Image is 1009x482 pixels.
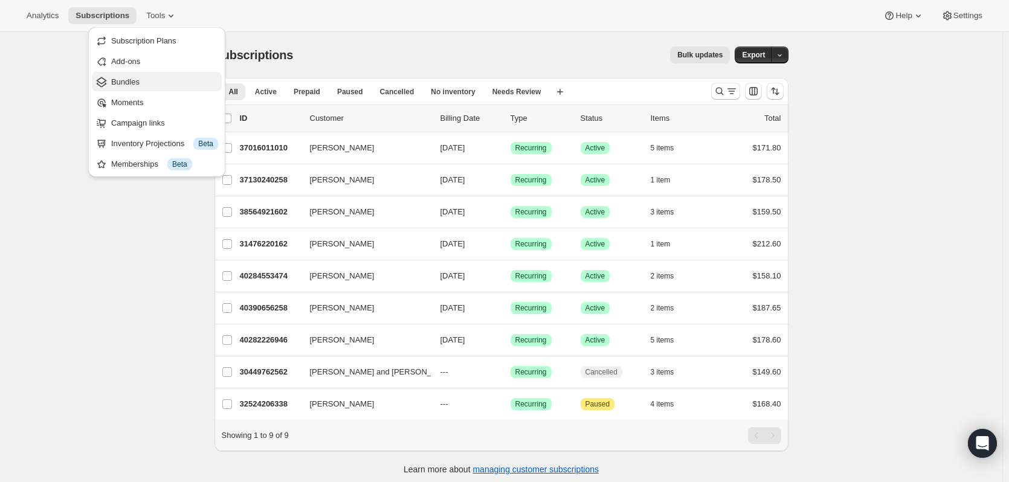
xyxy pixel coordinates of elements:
span: Subscription Plans [111,36,176,45]
span: [DATE] [440,303,465,312]
span: Bulk updates [677,50,723,60]
span: Active [585,271,605,281]
span: [PERSON_NAME] [310,334,375,346]
button: Search and filter results [711,83,740,100]
span: Cancelled [585,367,617,377]
span: [DATE] [440,271,465,280]
span: $171.80 [753,143,781,152]
button: Bulk updates [670,47,730,63]
span: [PERSON_NAME] [310,238,375,250]
button: Inventory Projections [92,133,222,153]
div: IDCustomerBilling DateTypeStatusItemsTotal [240,112,781,124]
div: 32524206338[PERSON_NAME]---SuccessRecurringAttentionPaused4 items$168.40 [240,396,781,413]
p: ID [240,112,300,124]
span: --- [440,399,448,408]
span: Bundles [111,77,140,86]
span: Paused [337,87,363,97]
p: 31476220162 [240,238,300,250]
span: Active [585,335,605,345]
span: [DATE] [440,207,465,216]
button: Sort the results [767,83,784,100]
div: Inventory Projections [111,138,218,150]
p: 37130240258 [240,174,300,186]
p: Billing Date [440,112,501,124]
p: 40390656258 [240,302,300,314]
button: Export [735,47,772,63]
a: managing customer subscriptions [472,464,599,474]
button: Subscription Plans [92,31,222,50]
button: Bundles [92,72,222,91]
span: 3 items [651,367,674,377]
span: Active [255,87,277,97]
span: Needs Review [492,87,541,97]
span: $178.50 [753,175,781,184]
span: [DATE] [440,239,465,248]
p: 32524206338 [240,398,300,410]
button: [PERSON_NAME] and [PERSON_NAME] [303,362,424,382]
span: Recurring [515,143,547,153]
span: Recurring [515,207,547,217]
div: 40284553474[PERSON_NAME][DATE]SuccessRecurringSuccessActive2 items$158.10 [240,268,781,284]
div: 38564921602[PERSON_NAME][DATE]SuccessRecurringSuccessActive3 items$159.50 [240,204,781,220]
span: 2 items [651,271,674,281]
span: Prepaid [294,87,320,97]
button: [PERSON_NAME] [303,170,424,190]
span: No inventory [431,87,475,97]
button: 5 items [651,332,688,349]
button: [PERSON_NAME] [303,138,424,158]
div: 30449762562[PERSON_NAME] and [PERSON_NAME]---SuccessRecurringCancelled3 items$149.60 [240,364,781,381]
span: Recurring [515,271,547,281]
div: Items [651,112,711,124]
span: Settings [953,11,982,21]
span: 4 items [651,399,674,409]
span: 5 items [651,335,674,345]
span: Active [585,239,605,249]
span: Recurring [515,239,547,249]
button: 4 items [651,396,688,413]
div: Type [511,112,571,124]
p: Total [764,112,781,124]
span: Subscriptions [76,11,129,21]
button: [PERSON_NAME] [303,298,424,318]
button: 3 items [651,204,688,220]
div: 37016011010[PERSON_NAME][DATE]SuccessRecurringSuccessActive5 items$171.80 [240,140,781,156]
span: Analytics [27,11,59,21]
button: 2 items [651,268,688,284]
p: Learn more about [404,463,599,475]
span: [PERSON_NAME] [310,302,375,314]
span: Active [585,207,605,217]
div: 40282226946[PERSON_NAME][DATE]SuccessRecurringSuccessActive5 items$178.60 [240,332,781,349]
span: Beta [198,139,213,149]
button: Customize table column order and visibility [745,83,762,100]
span: Active [585,175,605,185]
span: Recurring [515,335,547,345]
span: Moments [111,98,143,107]
span: [DATE] [440,335,465,344]
span: Active [585,303,605,313]
button: Moments [92,92,222,112]
span: $212.60 [753,239,781,248]
button: Analytics [19,7,66,24]
button: Campaign links [92,113,222,132]
span: $178.60 [753,335,781,344]
span: $149.60 [753,367,781,376]
span: [PERSON_NAME] [310,270,375,282]
p: 40284553474 [240,270,300,282]
button: Help [876,7,931,24]
div: Memberships [111,158,218,170]
span: Recurring [515,367,547,377]
button: [PERSON_NAME] [303,394,424,414]
p: 30449762562 [240,366,300,378]
span: [PERSON_NAME] [310,206,375,218]
button: [PERSON_NAME] [303,330,424,350]
button: 1 item [651,236,684,252]
span: [PERSON_NAME] [310,398,375,410]
span: Active [585,143,605,153]
button: Add-ons [92,51,222,71]
button: [PERSON_NAME] [303,234,424,254]
span: Tools [146,11,165,21]
span: All [229,87,238,97]
nav: Pagination [748,427,781,444]
p: 38564921602 [240,206,300,218]
p: 37016011010 [240,142,300,154]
